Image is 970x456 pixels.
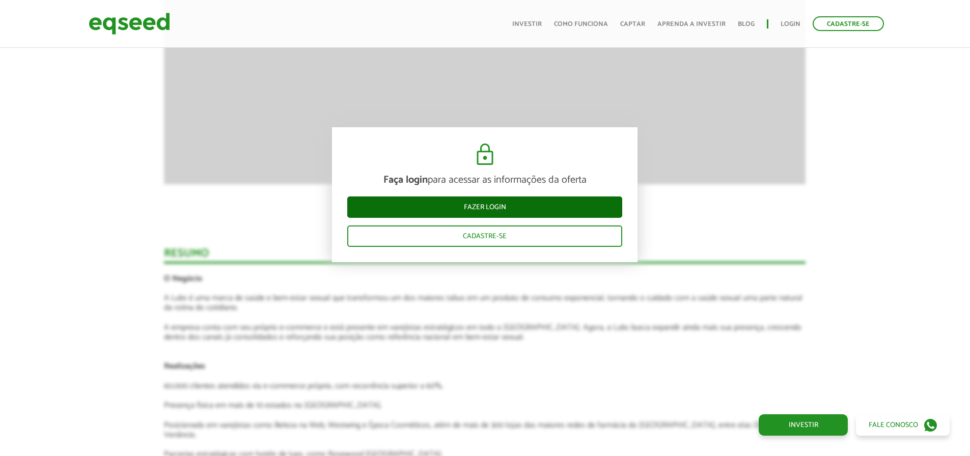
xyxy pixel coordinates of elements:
[738,21,755,27] a: Blog
[347,225,622,247] a: Cadastre-se
[383,172,428,188] strong: Faça login
[759,414,848,436] a: Investir
[89,10,170,37] img: EqSeed
[781,21,800,27] a: Login
[657,21,726,27] a: Aprenda a investir
[347,174,622,186] p: para acessar as informações da oferta
[554,21,608,27] a: Como funciona
[512,21,542,27] a: Investir
[620,21,645,27] a: Captar
[473,142,497,167] img: cadeado.svg
[347,196,622,218] a: Fazer login
[856,414,950,436] a: Fale conosco
[813,16,884,31] a: Cadastre-se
